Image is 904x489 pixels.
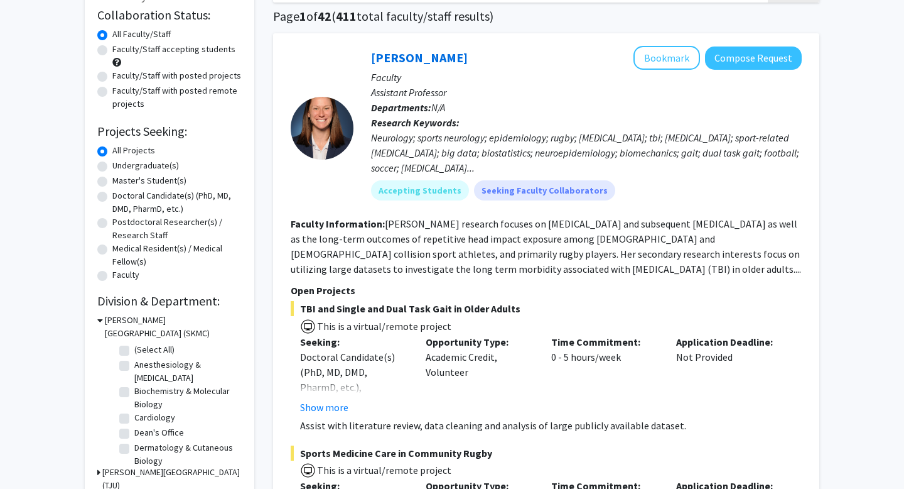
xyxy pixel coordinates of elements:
[112,189,242,216] label: Doctoral Candidate(s) (PhD, MD, DMD, PharmD, etc.)
[300,400,348,415] button: Show more
[667,334,792,415] div: Not Provided
[316,464,451,476] span: This is a virtual/remote project
[291,217,385,230] b: Faculty Information:
[112,159,179,172] label: Undergraduate(s)
[316,320,451,332] span: This is a virtual/remote project
[112,43,235,56] label: Faculty/Staff accepting students
[474,180,615,201] mat-chip: Seeking Faculty Collaborators
[112,216,242,242] label: Postdoctoral Researcher(s) / Research Staff
[676,334,783,349] p: Application Deadline:
[371,70,802,85] p: Faculty
[426,334,532,349] p: Opportunity Type:
[633,46,700,70] button: Add Katie Hunzinger to Bookmarks
[542,334,667,415] div: 0 - 5 hours/week
[134,358,239,385] label: Anesthesiology & [MEDICAL_DATA]
[336,8,357,24] span: 411
[551,334,658,349] p: Time Commitment:
[291,283,802,298] p: Open Projects
[9,432,53,480] iframe: Chat
[318,8,331,24] span: 42
[371,116,460,129] b: Research Keywords:
[371,130,802,175] div: Neurology; sports neurology; epidemiology; rugby; [MEDICAL_DATA]; tbi; [MEDICAL_DATA]; sport-rela...
[273,9,819,24] h1: Page of ( total faculty/staff results)
[371,50,468,65] a: [PERSON_NAME]
[705,47,802,70] button: Compose Request to Katie Hunzinger
[134,411,175,424] label: Cardiology
[112,268,139,282] label: Faculty
[134,441,239,468] label: Dermatology & Cutaneous Biology
[112,174,186,187] label: Master's Student(s)
[97,124,242,139] h2: Projects Seeking:
[371,85,802,100] p: Assistant Professor
[97,8,242,23] h2: Collaboration Status:
[371,180,469,201] mat-chip: Accepting Students
[134,343,175,356] label: (Select All)
[291,446,802,461] span: Sports Medicine Care in Community Rugby
[105,314,242,340] h3: [PERSON_NAME][GEOGRAPHIC_DATA] (SKMC)
[416,334,542,415] div: Academic Credit, Volunteer
[431,101,445,114] span: N/A
[291,301,802,316] span: TBI and Single and Dual Task Gait in Older Adults
[112,242,242,268] label: Medical Resident(s) / Medical Fellow(s)
[371,101,431,114] b: Departments:
[112,84,242,111] label: Faculty/Staff with posted remote projects
[134,385,239,411] label: Biochemistry & Molecular Biology
[112,144,155,157] label: All Projects
[300,349,407,470] div: Doctoral Candidate(s) (PhD, MD, DMD, PharmD, etc.), Postdoctoral Researcher(s) / Research Staff, ...
[300,334,407,349] p: Seeking:
[112,28,171,41] label: All Faculty/Staff
[112,69,241,82] label: Faculty/Staff with posted projects
[299,8,306,24] span: 1
[291,217,801,275] fg-read-more: [PERSON_NAME] research focuses on [MEDICAL_DATA] and subsequent [MEDICAL_DATA] as well as the lon...
[300,418,802,433] p: Assist with literature review, data cleaning and analysis of large publicly available dataset.
[134,426,184,439] label: Dean's Office
[97,294,242,309] h2: Division & Department:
